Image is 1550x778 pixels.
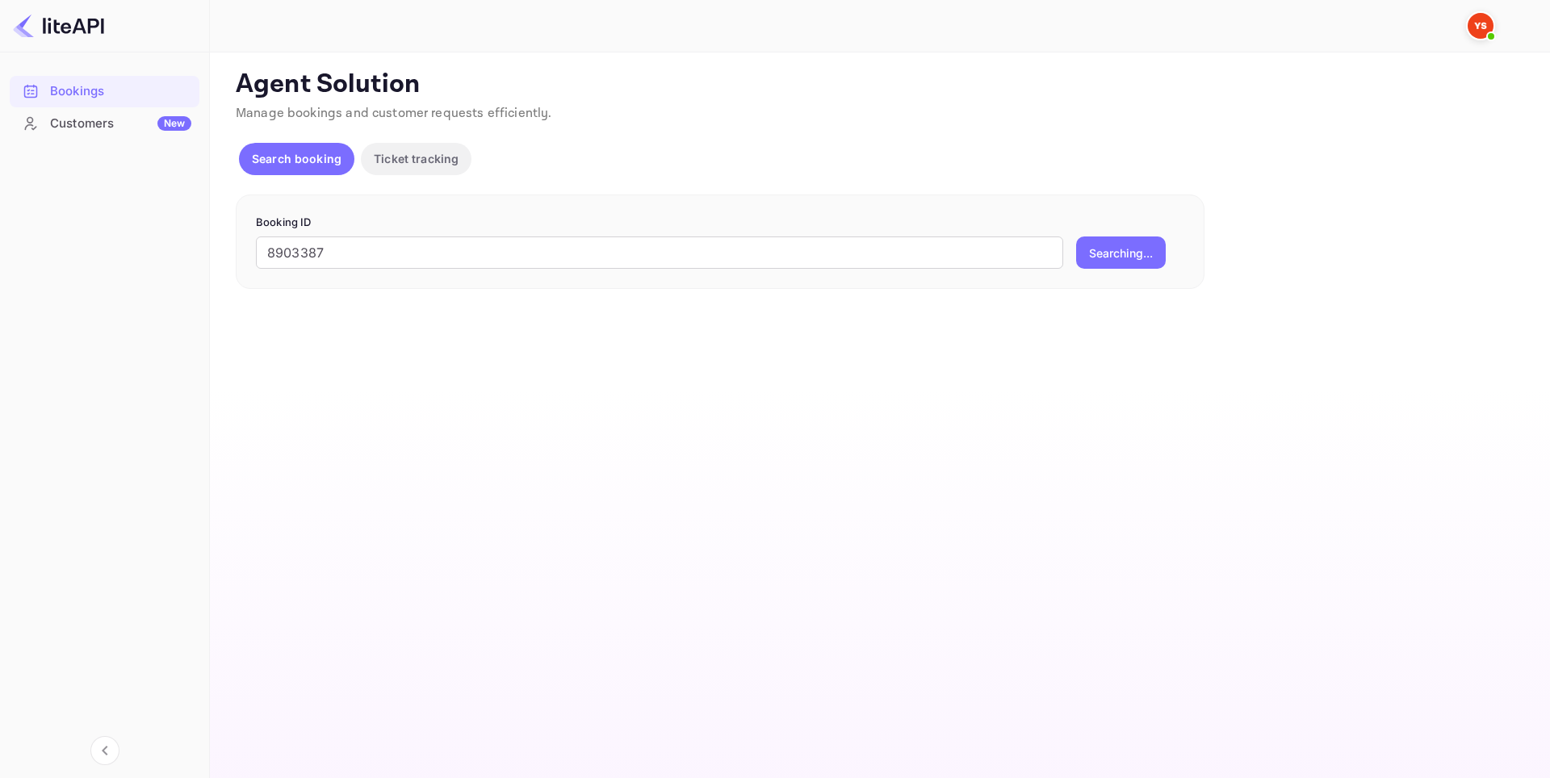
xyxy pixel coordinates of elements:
p: Ticket tracking [374,150,459,167]
a: CustomersNew [10,108,199,138]
button: Collapse navigation [90,736,119,765]
div: CustomersNew [10,108,199,140]
input: Enter Booking ID (e.g., 63782194) [256,236,1063,269]
img: Yandex Support [1468,13,1493,39]
div: Bookings [10,76,199,107]
button: Searching... [1076,236,1166,269]
p: Booking ID [256,215,1184,231]
p: Agent Solution [236,69,1521,101]
div: Bookings [50,82,191,101]
span: Manage bookings and customer requests efficiently. [236,105,552,122]
img: LiteAPI logo [13,13,104,39]
div: Customers [50,115,191,133]
p: Search booking [252,150,341,167]
div: New [157,116,191,131]
a: Bookings [10,76,199,106]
